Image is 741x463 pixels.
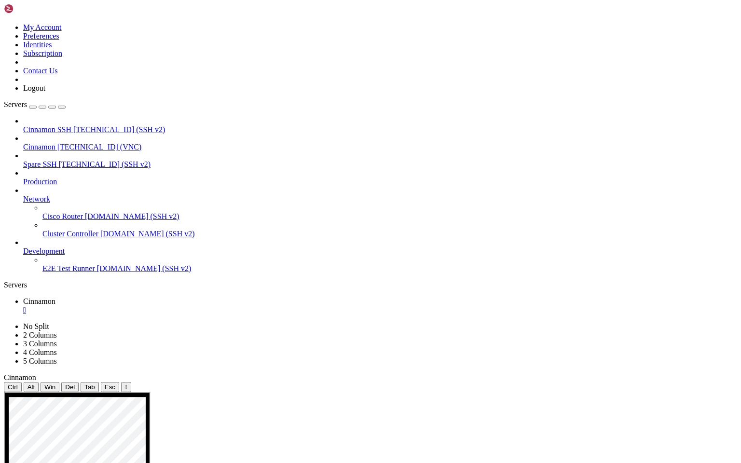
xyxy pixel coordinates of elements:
a: Development [23,247,737,256]
span: [DOMAIN_NAME] (SSH v2) [85,212,179,220]
a: Logout [23,84,45,92]
li: E2E Test Runner [DOMAIN_NAME] (SSH v2) [42,256,737,273]
span: Development [23,247,65,255]
span: Spare SSH [23,160,57,168]
a: Spare SSH [TECHNICAL_ID] (SSH v2) [23,160,737,169]
a:  [23,306,737,314]
a: Identities [23,41,52,49]
a: Cinnamon SSH [TECHNICAL_ID] (SSH v2) [23,125,737,134]
li: Production [23,169,737,186]
span: Alt [27,383,35,391]
li: Spare SSH [TECHNICAL_ID] (SSH v2) [23,151,737,169]
li: Cluster Controller [DOMAIN_NAME] (SSH v2) [42,221,737,238]
span: Esc [105,383,115,391]
a: Cluster Controller [DOMAIN_NAME] (SSH v2) [42,230,737,238]
a: 5 Columns [23,357,57,365]
li: Cisco Router [DOMAIN_NAME] (SSH v2) [42,204,737,221]
li: Cinnamon SSH [TECHNICAL_ID] (SSH v2) [23,117,737,134]
a: 3 Columns [23,340,57,348]
li: Network [23,186,737,238]
a: Contact Us [23,67,58,75]
li: Cinnamon [TECHNICAL_ID] (VNC) [23,134,737,151]
span: Cinnamon [4,373,36,381]
img: Shellngn [4,4,59,14]
li: Development [23,238,737,273]
span: Del [65,383,75,391]
a: Cisco Router [DOMAIN_NAME] (SSH v2) [42,212,737,221]
a: Network [23,195,737,204]
span: Servers [4,100,27,109]
span: E2E Test Runner [42,264,95,272]
button:  [121,382,131,392]
a: Cinnamon [23,297,737,314]
a: 2 Columns [23,331,57,339]
button: Alt [24,382,39,392]
span: Cinnamon [23,297,55,305]
span: Cinnamon SSH [23,125,71,134]
a: My Account [23,23,62,31]
a: Cinnamon [TECHNICAL_ID] (VNC) [23,143,737,151]
span: Production [23,177,57,186]
a: Preferences [23,32,59,40]
span: Ctrl [8,383,18,391]
a: Subscription [23,49,62,57]
button: Ctrl [4,382,22,392]
button: Esc [101,382,119,392]
a: E2E Test Runner [DOMAIN_NAME] (SSH v2) [42,264,737,273]
span: [TECHNICAL_ID] (SSH v2) [59,160,151,168]
span: Network [23,195,50,203]
span: [DOMAIN_NAME] (SSH v2) [100,230,195,238]
span: Cisco Router [42,212,83,220]
a: Servers [4,100,66,109]
button: Del [61,382,79,392]
a: No Split [23,322,49,330]
span: Cluster Controller [42,230,98,238]
span: Cinnamon [23,143,55,151]
a: 4 Columns [23,348,57,356]
span: Win [44,383,55,391]
div:  [125,383,127,391]
button: Win [41,382,59,392]
span: [TECHNICAL_ID] (VNC) [57,143,142,151]
span: [TECHNICAL_ID] (SSH v2) [73,125,165,134]
div: Servers [4,281,737,289]
span: Tab [84,383,95,391]
button: Tab [81,382,99,392]
a: Production [23,177,737,186]
span: [DOMAIN_NAME] (SSH v2) [97,264,192,272]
